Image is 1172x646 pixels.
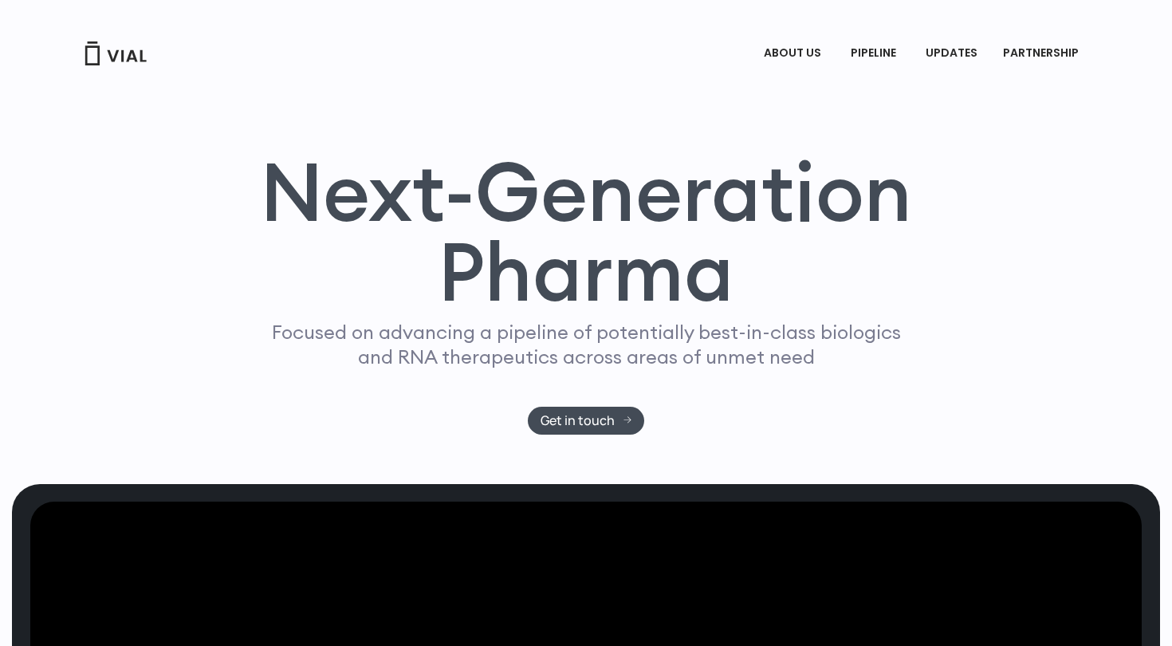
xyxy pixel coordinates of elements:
a: PARTNERSHIPMenu Toggle [990,40,1095,67]
a: Get in touch [528,407,645,435]
span: Get in touch [541,415,615,427]
a: PIPELINEMenu Toggle [838,40,912,67]
a: UPDATES [913,40,989,67]
a: ABOUT USMenu Toggle [751,40,837,67]
p: Focused on advancing a pipeline of potentially best-in-class biologics and RNA therapeutics acros... [265,320,907,369]
img: Vial Logo [84,41,147,65]
h1: Next-Generation Pharma [241,152,931,313]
